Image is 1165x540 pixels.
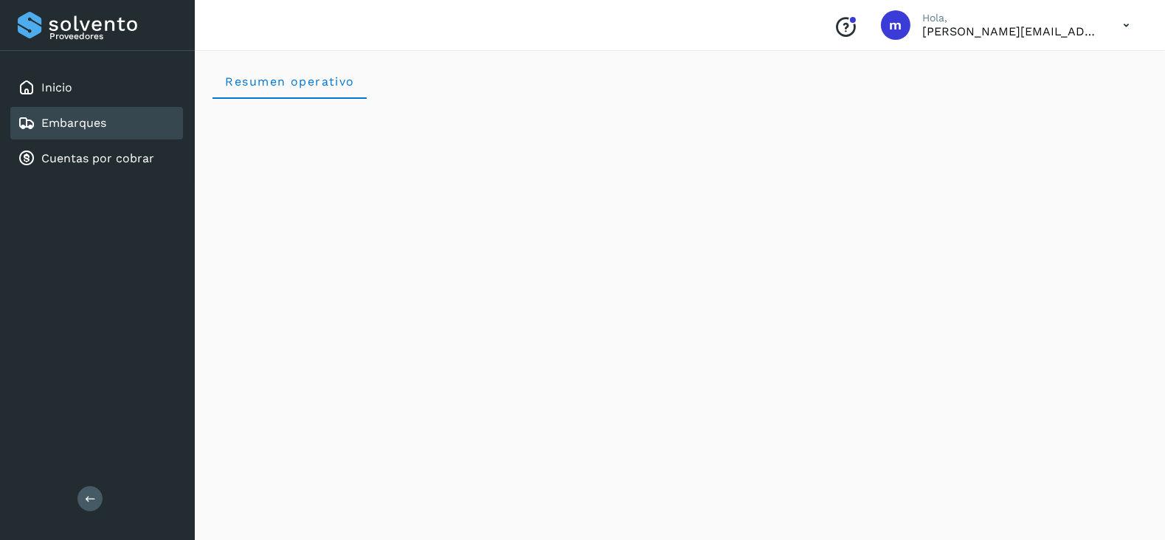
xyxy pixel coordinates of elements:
p: Proveedores [49,31,177,41]
div: Cuentas por cobrar [10,142,183,175]
p: mariela.santiago@fsdelnorte.com [922,24,1099,38]
a: Embarques [41,116,106,130]
p: Hola, [922,12,1099,24]
a: Inicio [41,80,72,94]
div: Inicio [10,72,183,104]
div: Embarques [10,107,183,139]
span: Resumen operativo [224,75,355,89]
a: Cuentas por cobrar [41,151,154,165]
